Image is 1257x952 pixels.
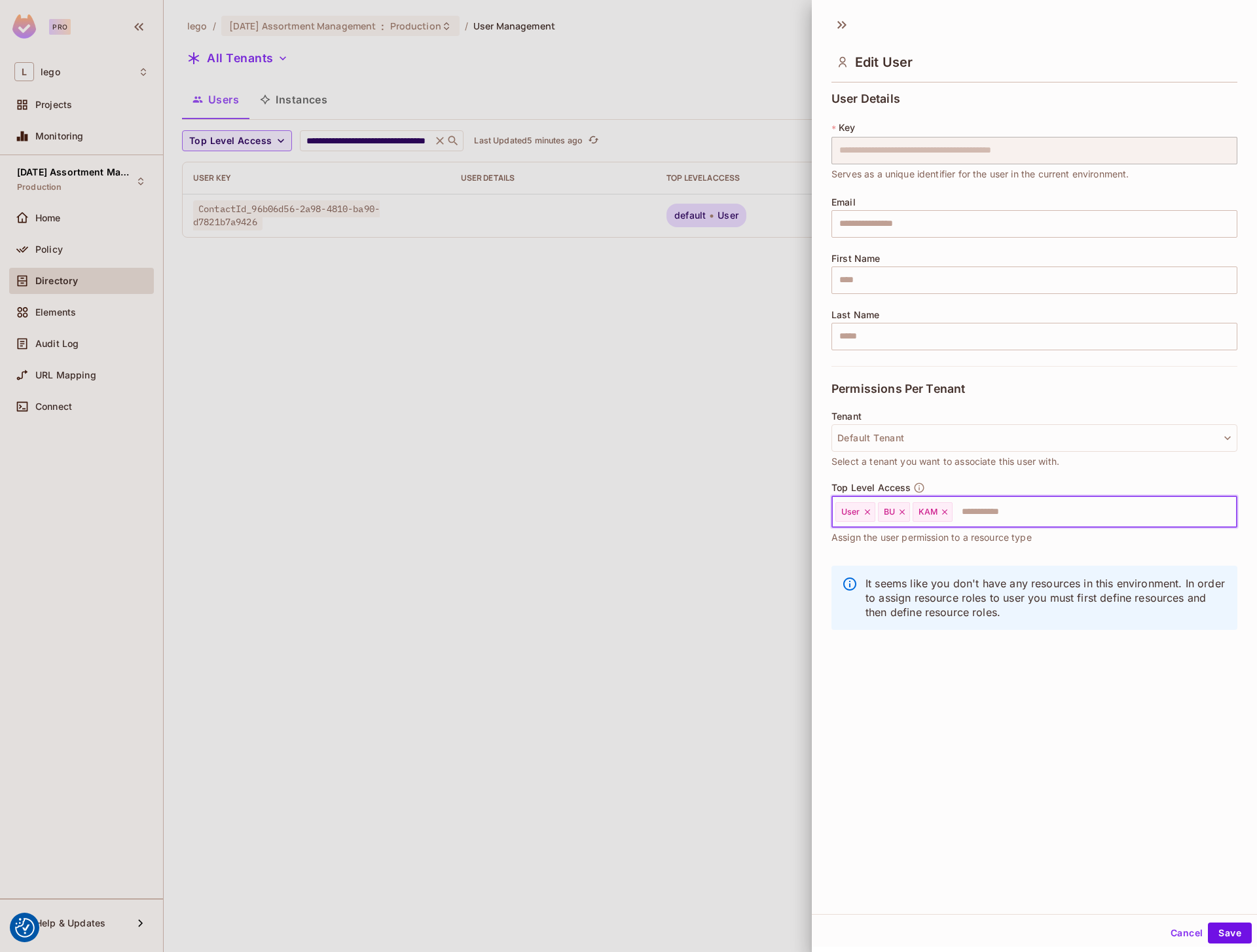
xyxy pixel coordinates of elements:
[835,502,875,522] div: User
[831,197,856,208] span: Email
[913,502,953,522] div: KAM
[15,918,35,938] button: Consent Preferences
[831,167,1129,181] span: Serves as a unique identifier for the user in the current environment.
[831,483,911,493] span: Top Level Access
[878,502,910,522] div: BU
[865,576,1227,619] p: It seems like you don't have any resources in this environment. In order to assign resource roles...
[831,310,879,320] span: Last Name
[1208,923,1252,943] button: Save
[855,54,913,70] span: Edit User
[831,382,965,395] span: Permissions Per Tenant
[919,507,938,517] span: KAM
[15,918,35,938] img: Revisit consent button
[831,411,862,422] span: Tenant
[831,253,881,264] span: First Name
[831,424,1237,452] button: Default Tenant
[839,122,855,133] span: Key
[884,507,895,517] span: BU
[841,507,860,517] span: User
[1230,510,1233,513] button: Open
[831,92,900,105] span: User Details
[831,530,1032,545] span: Assign the user permission to a resource type
[831,454,1059,469] span: Select a tenant you want to associate this user with.
[1165,923,1208,943] button: Cancel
